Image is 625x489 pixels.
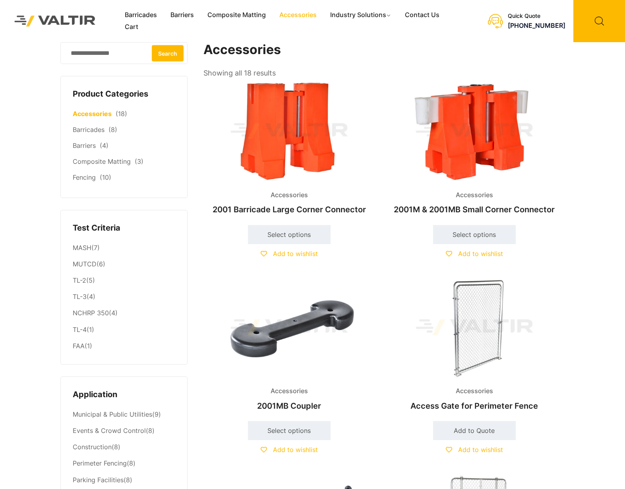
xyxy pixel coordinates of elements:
[73,443,112,451] a: Construction
[73,305,175,322] li: (4)
[323,9,399,21] a: Industry Solutions
[389,276,560,415] a: AccessoriesAccess Gate for Perimeter Fence
[73,322,175,338] li: (1)
[135,157,143,165] span: (3)
[100,142,108,149] span: (4)
[73,157,131,165] a: Composite Matting
[152,45,184,61] button: Search
[73,407,175,423] li: (9)
[73,476,124,484] a: Parking Facilities
[450,189,499,201] span: Accessories
[248,421,331,440] a: Select options for “2001MB Coupler”
[73,88,175,100] h4: Product Categories
[116,110,127,118] span: (18)
[508,21,565,29] a: [PHONE_NUMBER]
[446,250,503,258] a: Add to wishlist
[73,338,175,352] li: (1)
[433,225,516,244] a: Select options for “2001M & 2001MB Small Corner Connector”
[118,21,145,33] a: Cart
[203,201,375,218] h2: 2001 Barricade Large Corner Connector
[203,66,276,80] p: Showing all 18 results
[389,397,560,415] h2: Access Gate for Perimeter Fence
[73,456,175,472] li: (8)
[261,250,318,258] a: Add to wishlist
[433,421,516,440] a: Add to cart: “Access Gate for Perimeter Fence”
[73,126,104,134] a: Barricades
[203,276,375,415] a: Accessories2001MB Coupler
[203,42,561,58] h1: Accessories
[73,273,175,289] li: (5)
[201,9,273,21] a: Composite Matting
[73,410,152,418] a: Municipal & Public Utilities
[273,250,318,258] span: Add to wishlist
[73,423,175,439] li: (8)
[73,142,96,149] a: Barriers
[458,250,503,258] span: Add to wishlist
[73,293,87,301] a: TL-3
[389,80,560,218] a: Accessories2001M & 2001MB Small Corner Connector
[508,13,565,19] div: Quick Quote
[73,439,175,456] li: (8)
[73,389,175,401] h4: Application
[73,173,96,181] a: Fencing
[73,260,97,268] a: MUTCD
[389,201,560,218] h2: 2001M & 2001MB Small Corner Connector
[261,446,318,454] a: Add to wishlist
[73,110,112,118] a: Accessories
[450,385,499,397] span: Accessories
[73,222,175,234] h4: Test Criteria
[265,385,314,397] span: Accessories
[73,244,91,252] a: MASH
[446,446,503,454] a: Add to wishlist
[164,9,201,21] a: Barriers
[73,459,127,467] a: Perimeter Fencing
[273,9,323,21] a: Accessories
[73,427,146,435] a: Events & Crowd Control
[458,446,503,454] span: Add to wishlist
[108,126,117,134] span: (8)
[273,446,318,454] span: Add to wishlist
[398,9,446,21] a: Contact Us
[73,309,109,317] a: NCHRP 350
[73,276,86,284] a: TL-2
[248,225,331,244] a: Select options for “2001 Barricade Large Corner Connector”
[265,189,314,201] span: Accessories
[73,240,175,256] li: (7)
[203,397,375,415] h2: 2001MB Coupler
[73,342,85,350] a: FAA
[203,80,375,218] a: Accessories2001 Barricade Large Corner Connector
[73,256,175,273] li: (6)
[73,289,175,305] li: (4)
[73,326,87,334] a: TL-4
[100,173,111,181] span: (10)
[6,7,104,35] img: Valtir Rentals
[73,472,175,488] li: (8)
[118,9,164,21] a: Barricades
